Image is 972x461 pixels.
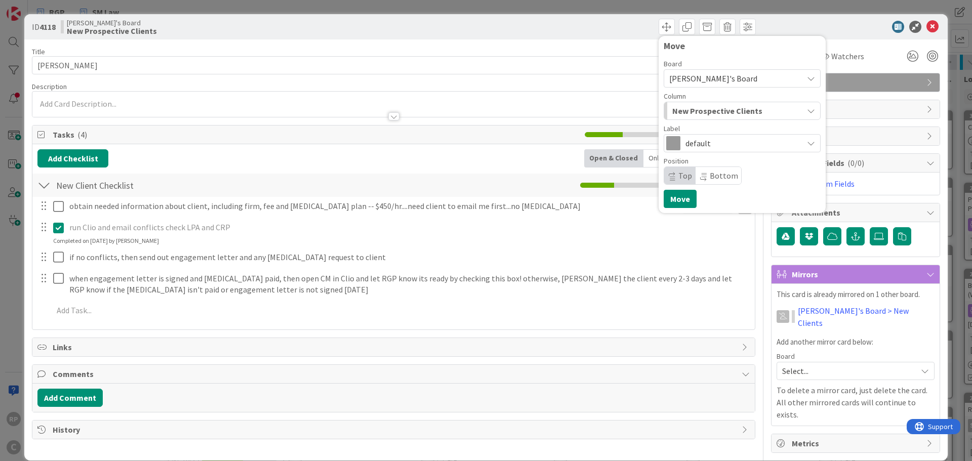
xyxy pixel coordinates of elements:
[798,305,935,329] a: [PERSON_NAME]'s Board > New Clients
[672,104,762,117] span: New Prospective Clients
[710,171,738,181] span: Bottom
[664,60,682,67] span: Board
[782,364,912,378] span: Select...
[792,437,921,449] span: Metrics
[664,41,821,51] div: Move
[792,130,921,142] span: Block
[685,136,798,150] span: default
[669,73,757,83] span: [PERSON_NAME]'s Board
[643,149,686,167] div: Only Open
[664,190,697,208] button: Move
[777,289,935,301] p: This card is already mirrored on 1 other board.
[53,368,737,380] span: Comments
[21,2,46,14] span: Support
[53,341,737,353] span: Links
[69,222,748,233] p: run Clio and email conflicts check LPA and CRP
[664,102,821,120] button: New Prospective Clients
[792,157,921,169] span: Custom Fields
[847,158,864,168] span: ( 0/0 )
[831,50,864,62] span: Watchers
[53,236,159,245] div: Completed on [DATE] by [PERSON_NAME]
[32,47,45,56] label: Title
[67,27,157,35] b: New Prospective Clients
[39,22,56,32] b: 4118
[53,176,280,194] input: Add Checklist...
[37,389,103,407] button: Add Comment
[792,76,921,89] span: default
[792,103,921,115] span: Dates
[777,384,935,421] p: To delete a mirror card, just delete the card. All other mirrored cards will continue to exists.
[69,273,748,296] p: when engagement letter is signed and [MEDICAL_DATA] paid, then open CM in Clio and let RGP know i...
[69,200,678,212] p: obtain needed information about client, including firm, fee and [MEDICAL_DATA] plan -- $450/hr......
[32,21,56,33] span: ID
[37,149,108,167] button: Add Checklist
[53,129,580,141] span: Tasks
[777,353,795,360] span: Board
[664,93,686,100] span: Column
[69,252,748,263] p: if no conflicts, then send out engagement letter and any [MEDICAL_DATA] request to client
[792,268,921,280] span: Mirrors
[777,337,935,348] p: Add another mirror card below:
[32,56,755,74] input: type card name here...
[678,171,692,181] span: Top
[664,157,688,164] span: Position
[664,125,680,132] span: Label
[584,149,643,167] div: Open & Closed
[792,206,921,219] span: Attachments
[77,130,87,140] span: ( 4 )
[67,19,157,27] span: [PERSON_NAME]'s Board
[32,82,67,91] span: Description
[53,424,737,436] span: History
